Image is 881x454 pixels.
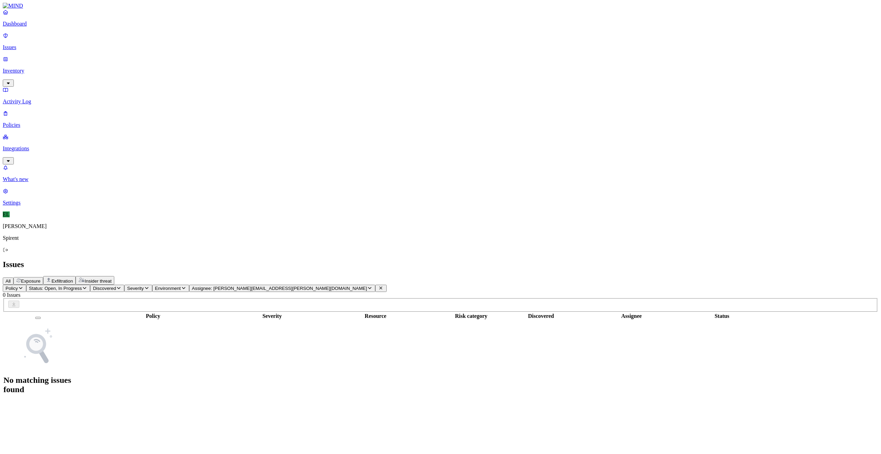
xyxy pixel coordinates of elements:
span: All [6,278,11,284]
p: What's new [3,176,878,182]
span: Severity [127,286,144,291]
a: Inventory [3,56,878,86]
a: What's new [3,164,878,182]
img: MIND [3,3,23,9]
p: Policies [3,122,878,128]
p: Spirent [3,235,878,241]
div: Status [684,313,760,319]
img: NoSearchResult [17,326,59,367]
a: Settings [3,188,878,206]
p: Integrations [3,145,878,152]
span: Insider threat [85,278,112,284]
div: Assignee [580,313,682,319]
span: Exposure [21,278,40,284]
a: MIND [3,3,878,9]
a: Dashboard [3,9,878,27]
h1: No matching issues found [3,376,72,394]
p: Issues [3,44,878,50]
span: Status: Open, In Progress [29,286,82,291]
span: Policy [6,286,18,291]
a: Activity Log [3,87,878,105]
div: Risk category [441,313,502,319]
div: Discovered [503,313,579,319]
p: [PERSON_NAME] [3,223,878,229]
h2: Issues [3,260,878,269]
a: Issues [3,32,878,50]
p: Activity Log [3,98,878,105]
span: Exfiltration [51,278,73,284]
span: Environment [155,286,181,291]
a: Integrations [3,134,878,163]
a: Policies [3,110,878,128]
span: Assignee: [PERSON_NAME][EMAIL_ADDRESS][PERSON_NAME][DOMAIN_NAME] [192,286,367,291]
p: Dashboard [3,21,878,27]
span: EL [3,211,10,217]
span: 0 Issues [3,292,20,298]
span: Discovered [93,286,116,291]
button: Select all [35,317,41,319]
p: Settings [3,200,878,206]
div: Policy [74,313,233,319]
div: Severity [234,313,310,319]
p: Inventory [3,68,878,74]
div: Resource [311,313,439,319]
